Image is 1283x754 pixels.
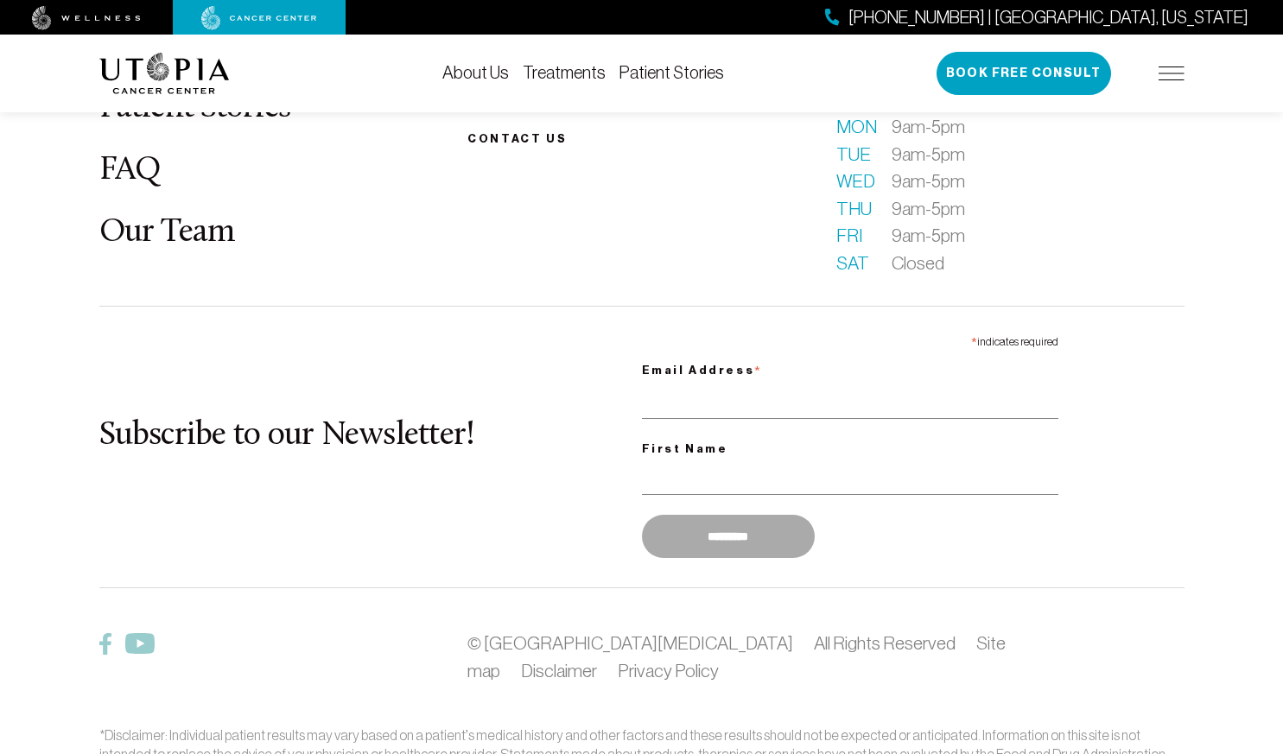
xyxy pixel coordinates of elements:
[32,6,141,30] img: wellness
[523,63,606,82] a: Treatments
[892,141,965,168] span: 9am-5pm
[892,168,965,195] span: 9am-5pm
[814,633,956,653] span: All Rights Reserved
[836,250,871,277] span: Sat
[99,154,162,187] a: FAQ
[836,195,871,223] span: Thu
[467,633,792,653] a: © [GEOGRAPHIC_DATA][MEDICAL_DATA]
[99,216,235,250] a: Our Team
[836,113,871,141] span: Mon
[618,661,719,681] a: Privacy Policy
[836,168,871,195] span: Wed
[836,222,871,250] span: Fri
[125,633,155,654] img: Twitter
[848,5,1248,30] span: [PHONE_NUMBER] | [GEOGRAPHIC_DATA], [US_STATE]
[892,113,965,141] span: 9am-5pm
[99,53,230,94] img: logo
[642,352,1058,383] label: Email Address
[1159,67,1185,80] img: icon-hamburger
[825,5,1248,30] a: [PHONE_NUMBER] | [GEOGRAPHIC_DATA], [US_STATE]
[937,52,1111,95] button: Book Free Consult
[836,141,871,168] span: Tue
[467,633,1005,681] a: Site map
[892,195,965,223] span: 9am-5pm
[521,661,597,681] a: Disclaimer
[619,63,724,82] a: Patient Stories
[99,418,642,454] h2: Subscribe to our Newsletter!
[442,63,509,82] a: About Us
[467,132,567,145] span: Contact us
[892,250,944,277] span: Closed
[201,6,317,30] img: cancer center
[642,439,1058,459] label: First Name
[642,327,1058,352] div: indicates required
[99,633,111,655] img: Facebook
[892,222,965,250] span: 9am-5pm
